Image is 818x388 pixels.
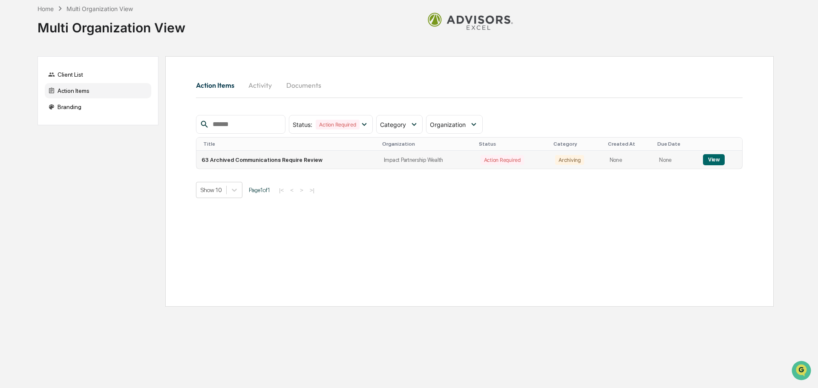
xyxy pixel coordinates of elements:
[605,151,654,169] td: None
[293,121,312,128] span: Status :
[45,67,151,82] div: Client List
[196,151,379,169] td: 63 Archived Communications Require Review
[479,141,547,147] div: Status
[145,68,155,78] button: Start new chat
[279,75,328,95] button: Documents
[5,104,58,119] a: 🖐️Preclearance
[241,75,279,95] button: Activity
[379,151,475,169] td: Impact Partnership Wealth
[9,108,15,115] div: 🖐️
[316,120,359,129] div: Action Required
[608,141,651,147] div: Created At
[203,141,375,147] div: Title
[553,141,601,147] div: Category
[58,104,109,119] a: 🗄️Attestations
[45,83,151,98] div: Action Items
[17,124,54,132] span: Data Lookup
[60,144,103,151] a: Powered byPylon
[657,141,694,147] div: Due Date
[45,99,151,115] div: Branding
[288,187,296,194] button: <
[9,124,15,131] div: 🔎
[29,74,108,80] div: We're available if you need us!
[196,75,241,95] button: Action Items
[654,151,698,169] td: None
[555,155,584,165] div: Archiving
[9,18,155,32] p: How can we help?
[85,144,103,151] span: Pylon
[66,5,133,12] div: Multi Organization View
[70,107,106,116] span: Attestations
[249,187,270,193] span: Page 1 of 1
[17,107,55,116] span: Preclearance
[297,187,306,194] button: >
[481,155,524,165] div: Action Required
[277,187,286,194] button: |<
[196,75,743,95] div: activity tabs
[29,65,140,74] div: Start new chat
[428,13,513,29] img: Advisors Excel
[62,108,69,115] div: 🗄️
[703,154,725,165] button: View
[22,39,141,48] input: Clear
[37,5,54,12] div: Home
[9,65,24,80] img: 1746055101610-c473b297-6a78-478c-a979-82029cc54cd1
[382,141,472,147] div: Organization
[307,187,317,194] button: >|
[37,13,185,35] div: Multi Organization View
[430,121,466,128] span: Organization
[5,120,57,135] a: 🔎Data Lookup
[380,121,406,128] span: Category
[791,360,814,383] iframe: Open customer support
